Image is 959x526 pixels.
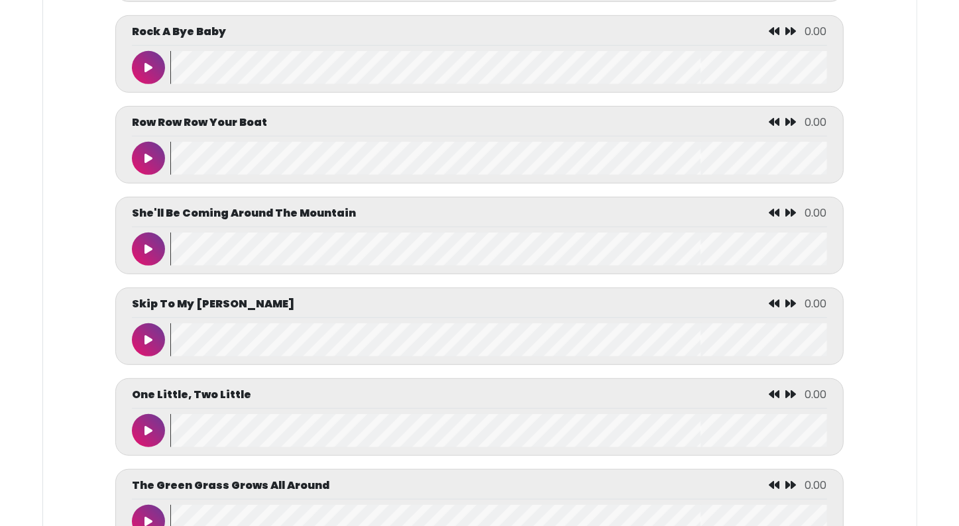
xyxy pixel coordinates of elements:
span: 0.00 [805,205,827,221]
span: 0.00 [805,115,827,130]
span: 0.00 [805,296,827,311]
p: Rock A Bye Baby [132,24,226,40]
p: Skip To My [PERSON_NAME] [132,296,294,312]
span: 0.00 [805,478,827,493]
span: 0.00 [805,387,827,402]
p: She'll Be Coming Around The Mountain [132,205,356,221]
p: Row Row Row Your Boat [132,115,267,131]
span: 0.00 [805,24,827,39]
p: One Little, Two Little [132,387,251,403]
p: The Green Grass Grows All Around [132,478,329,494]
